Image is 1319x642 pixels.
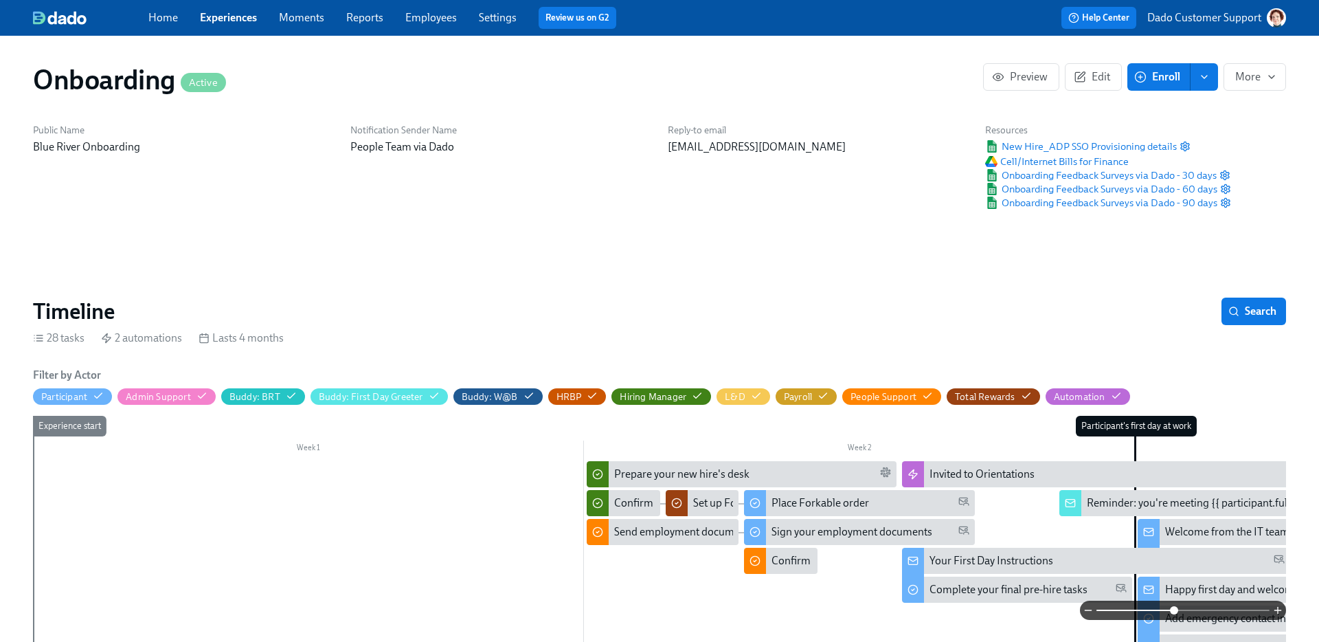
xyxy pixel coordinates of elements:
div: Confirm ADP & employment document status [771,553,987,568]
button: Payroll [776,388,837,405]
h6: Notification Sender Name [350,124,651,137]
button: Preview [983,63,1059,91]
div: Invited to Orientations [929,467,1035,482]
a: Reports [346,11,383,24]
a: Review us on G2 [545,11,609,25]
div: Confirm first day lunch plans [614,496,748,511]
div: Send employment documents via Adobesign [587,519,739,545]
div: Set up Forkable [666,490,739,516]
button: Hiring Manager [611,388,711,405]
p: [EMAIL_ADDRESS][DOMAIN_NAME] [668,140,969,155]
div: Hide L&D [725,390,745,403]
div: Confirm ADP & employment document status [744,548,818,574]
span: Slack [880,467,891,483]
button: Buddy: W@B [453,388,543,405]
button: Automation [1046,388,1130,405]
a: dado [33,11,148,25]
div: Place Forkable order [771,496,869,511]
span: Active [181,78,226,88]
span: Personal Email [1274,553,1285,569]
div: Hide Participant [41,390,87,403]
span: Personal Email [1116,582,1127,598]
button: Review us on G2 [539,7,616,29]
div: Complete your final pre-hire tasks [929,582,1087,597]
a: Moments [279,11,324,24]
h1: Onboarding [33,63,226,96]
span: Enroll [1137,70,1180,84]
a: Google SheetOnboarding Feedback Surveys via Dado - 30 days [985,168,1217,182]
button: People Support [842,388,941,405]
h6: Public Name [33,124,334,137]
button: Buddy: First Day Greeter [311,388,448,405]
img: Google Drive [985,156,997,167]
div: Hide Hiring Manager [620,390,686,403]
span: Onboarding Feedback Surveys via Dado - 90 days [985,196,1217,210]
div: Hide Buddy: BRT [229,390,280,403]
p: Blue River Onboarding [33,140,334,155]
img: Google Sheet [985,183,999,195]
div: Hide Total Rewards [955,390,1015,403]
div: Hide People Support [850,390,916,403]
div: Complete your final pre-hire tasks [902,577,1133,603]
button: Edit [1065,63,1122,91]
div: Hide Payroll [784,390,812,403]
div: 28 tasks [33,331,84,346]
div: 2 automations [101,331,182,346]
div: Hide Automation [1054,390,1105,403]
button: More [1224,63,1286,91]
a: Google SheetOnboarding Feedback Surveys via Dado - 90 days [985,196,1217,210]
span: New Hire_ADP SSO Provisioning details [985,140,1177,153]
button: enroll [1191,63,1218,91]
div: Welcome from the IT team! [1165,524,1293,540]
div: Participant's first day at work [1076,416,1197,436]
button: Help Center [1061,7,1136,29]
a: Home [148,11,178,24]
div: Experience start [33,416,106,436]
span: Search [1231,305,1276,318]
button: Search [1221,298,1286,325]
img: Google Sheet [985,197,999,209]
a: Google SheetOnboarding Feedback Surveys via Dado - 60 days [985,182,1217,196]
span: Help Center [1068,11,1129,25]
span: Cell/Internet Bills for Finance [985,155,1129,168]
div: Confirm first day lunch plans [587,490,660,516]
p: Dado Customer Support [1147,10,1261,25]
div: Invited to Orientations [902,461,1290,487]
h6: Reply-to email [668,124,969,137]
div: Send employment documents via Adobesign [614,524,822,540]
button: Total Rewards [947,388,1040,405]
button: Buddy: BRT [221,388,305,405]
span: Edit [1076,70,1110,84]
button: Admin Support [117,388,216,405]
h6: Filter by Actor [33,368,101,383]
div: Hide Admin Support [126,390,191,403]
div: Lasts 4 months [199,331,284,346]
div: Hide Buddy: W@B [462,390,518,403]
button: Participant [33,388,112,405]
div: Sign your employment documents [771,524,932,540]
a: Employees [405,11,457,24]
img: Google Sheet [985,169,999,181]
a: Settings [479,11,517,24]
img: Google Sheet [985,140,999,153]
div: Set up Forkable [693,496,766,511]
h2: Timeline [33,298,115,325]
div: Prepare your new hire's desk [587,461,896,487]
img: AATXAJw-nxTkv1ws5kLOi-TQIsf862R-bs_0p3UQSuGH=s96-c [1267,8,1286,27]
div: Sign your employment documents [744,519,975,545]
button: HRBP [548,388,607,405]
a: Experiences [200,11,257,24]
div: Buddy: First Day Greeter [319,390,423,403]
button: Dado Customer Support [1147,8,1286,27]
div: Hide HRBP [556,390,582,403]
h6: Resources [985,124,1231,137]
div: Place Forkable order [744,490,975,516]
span: Personal Email [958,524,969,540]
img: dado [33,11,87,25]
span: Personal Email [958,496,969,511]
button: L&D [717,388,770,405]
div: Your First Day Instructions [929,553,1053,568]
a: Google DriveCell/Internet Bills for Finance [985,155,1129,168]
div: Week 2 [584,441,1135,458]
